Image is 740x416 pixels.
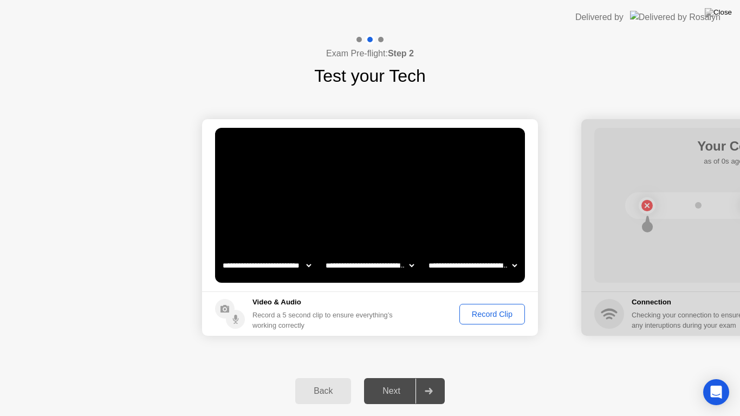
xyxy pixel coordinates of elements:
[630,11,720,23] img: Delivered by Rosalyn
[367,386,416,396] div: Next
[252,297,397,308] h5: Video & Audio
[463,310,521,318] div: Record Clip
[314,63,426,89] h1: Test your Tech
[705,8,732,17] img: Close
[459,304,525,324] button: Record Clip
[220,255,313,276] select: Available cameras
[298,386,348,396] div: Back
[295,378,351,404] button: Back
[703,379,729,405] div: Open Intercom Messenger
[426,255,519,276] select: Available microphones
[575,11,624,24] div: Delivered by
[326,47,414,60] h4: Exam Pre-flight:
[364,378,445,404] button: Next
[252,310,397,330] div: Record a 5 second clip to ensure everything’s working correctly
[388,49,414,58] b: Step 2
[323,255,416,276] select: Available speakers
